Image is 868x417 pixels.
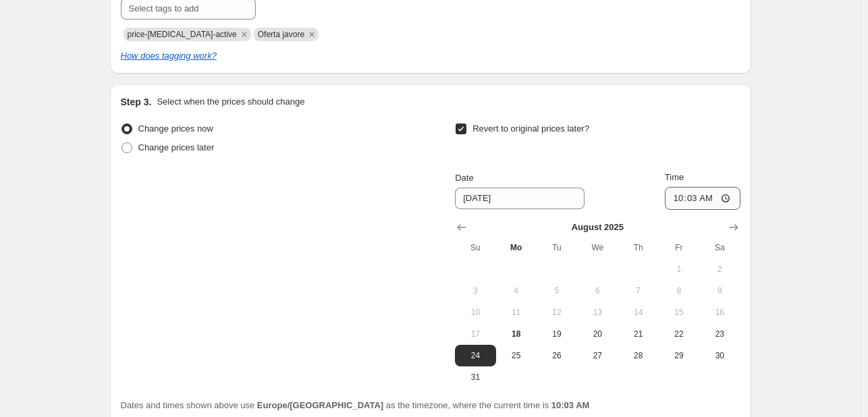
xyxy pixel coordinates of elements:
[699,258,740,280] button: Saturday August 2 2025
[460,329,490,339] span: 17
[306,28,318,40] button: Remove Oferta javore
[551,400,590,410] b: 10:03 AM
[460,350,490,361] span: 24
[496,237,537,258] th: Monday
[699,280,740,302] button: Saturday August 9 2025
[618,280,658,302] button: Thursday August 7 2025
[121,95,152,109] h2: Step 3.
[496,345,537,366] button: Monday August 25 2025
[460,285,490,296] span: 3
[455,345,495,366] button: Sunday August 24 2025
[238,28,250,40] button: Remove price-change-job-active
[623,350,653,361] span: 28
[455,366,495,388] button: Sunday August 31 2025
[501,242,531,253] span: Mo
[542,350,572,361] span: 26
[699,302,740,323] button: Saturday August 16 2025
[699,237,740,258] th: Saturday
[452,218,471,237] button: Show previous month, July 2025
[577,302,618,323] button: Wednesday August 13 2025
[618,323,658,345] button: Thursday August 21 2025
[705,329,734,339] span: 23
[582,350,612,361] span: 27
[705,264,734,275] span: 2
[577,323,618,345] button: Wednesday August 20 2025
[258,30,304,39] span: Oferta javore
[659,237,699,258] th: Friday
[659,280,699,302] button: Friday August 8 2025
[537,302,577,323] button: Tuesday August 12 2025
[659,258,699,280] button: Friday August 1 2025
[705,285,734,296] span: 9
[121,400,590,410] span: Dates and times shown above use as the timezone, where the current time is
[501,329,531,339] span: 18
[664,307,694,318] span: 15
[664,329,694,339] span: 22
[699,345,740,366] button: Saturday August 30 2025
[577,345,618,366] button: Wednesday August 27 2025
[501,285,531,296] span: 4
[537,237,577,258] th: Tuesday
[455,188,585,209] input: 8/18/2025
[623,242,653,253] span: Th
[257,400,383,410] b: Europe/[GEOGRAPHIC_DATA]
[582,285,612,296] span: 6
[455,323,495,345] button: Sunday August 17 2025
[665,172,684,182] span: Time
[582,329,612,339] span: 20
[618,237,658,258] th: Thursday
[121,51,217,61] a: How does tagging work?
[496,302,537,323] button: Monday August 11 2025
[659,345,699,366] button: Friday August 29 2025
[460,307,490,318] span: 10
[501,350,531,361] span: 25
[664,242,694,253] span: Fr
[460,372,490,383] span: 31
[537,280,577,302] button: Tuesday August 5 2025
[157,95,304,109] p: Select when the prices should change
[623,307,653,318] span: 14
[496,280,537,302] button: Monday August 4 2025
[705,350,734,361] span: 30
[705,307,734,318] span: 16
[472,123,589,134] span: Revert to original prices later?
[577,237,618,258] th: Wednesday
[542,242,572,253] span: Tu
[659,302,699,323] button: Friday August 15 2025
[542,285,572,296] span: 5
[699,323,740,345] button: Saturday August 23 2025
[618,302,658,323] button: Thursday August 14 2025
[665,187,740,210] input: 12:00
[664,350,694,361] span: 29
[460,242,490,253] span: Su
[537,323,577,345] button: Tuesday August 19 2025
[664,264,694,275] span: 1
[138,123,213,134] span: Change prices now
[542,307,572,318] span: 12
[537,345,577,366] button: Tuesday August 26 2025
[455,173,473,183] span: Date
[623,285,653,296] span: 7
[128,30,237,39] span: price-change-job-active
[705,242,734,253] span: Sa
[582,242,612,253] span: We
[618,345,658,366] button: Thursday August 28 2025
[582,307,612,318] span: 13
[138,142,215,152] span: Change prices later
[455,237,495,258] th: Sunday
[455,302,495,323] button: Sunday August 10 2025
[542,329,572,339] span: 19
[496,323,537,345] button: Today Monday August 18 2025
[455,280,495,302] button: Sunday August 3 2025
[501,307,531,318] span: 11
[577,280,618,302] button: Wednesday August 6 2025
[664,285,694,296] span: 8
[724,218,743,237] button: Show next month, September 2025
[659,323,699,345] button: Friday August 22 2025
[623,329,653,339] span: 21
